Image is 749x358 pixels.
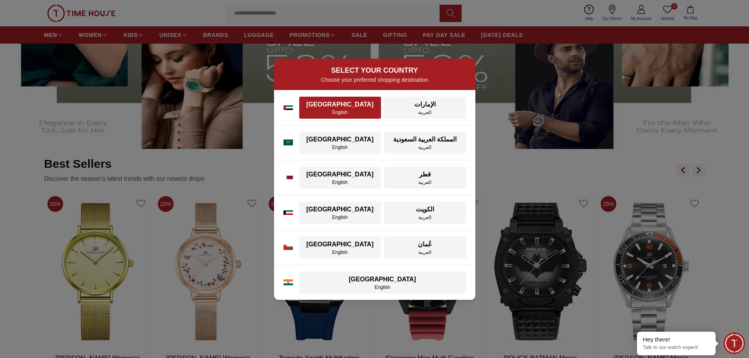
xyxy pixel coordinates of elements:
button: [GEOGRAPHIC_DATA]English [299,202,381,224]
img: Kuwait flag [283,210,293,215]
div: العربية [389,249,461,255]
button: قطرالعربية [384,167,466,189]
div: [GEOGRAPHIC_DATA] [304,135,376,144]
button: [GEOGRAPHIC_DATA]English [299,167,381,189]
div: العربية [389,214,461,220]
button: عُمانالعربية [384,237,466,259]
img: Qatar flag [283,176,293,180]
div: Hey there! [643,336,710,343]
p: Talk to our watch expert! [643,344,710,351]
div: العربية [389,144,461,151]
div: المملكة العربية السعودية [389,135,461,144]
h2: SELECT YOUR COUNTRY [283,65,466,76]
div: English [304,214,376,220]
button: المملكة العربية السعوديةالعربية [384,132,466,154]
div: عُمان [389,240,461,249]
p: Choose your preferred shopping destination [283,76,466,84]
button: [GEOGRAPHIC_DATA]English [299,272,466,294]
div: English [304,109,376,116]
div: [GEOGRAPHIC_DATA] [304,205,376,214]
div: [GEOGRAPHIC_DATA] [304,100,376,109]
button: [GEOGRAPHIC_DATA]English [299,97,381,119]
div: Chat Widget [723,332,745,354]
button: [GEOGRAPHIC_DATA]English [299,237,381,259]
img: UAE flag [283,105,293,110]
div: English [304,179,376,185]
div: English [304,144,376,151]
img: Saudi Arabia flag [283,140,293,146]
div: الكويت [389,205,461,214]
button: الكويتالعربية [384,202,466,224]
div: العربية [389,179,461,185]
div: [GEOGRAPHIC_DATA] [304,275,461,284]
button: الإماراتالعربية [384,97,466,119]
div: [GEOGRAPHIC_DATA] [304,240,376,249]
img: India flag [283,279,293,286]
div: English [304,249,376,255]
div: الإمارات [389,100,461,109]
div: قطر [389,170,461,179]
div: [GEOGRAPHIC_DATA] [304,170,376,179]
button: [GEOGRAPHIC_DATA]English [299,132,381,154]
img: Oman flag [283,245,293,250]
div: English [304,284,461,290]
div: العربية [389,109,461,116]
